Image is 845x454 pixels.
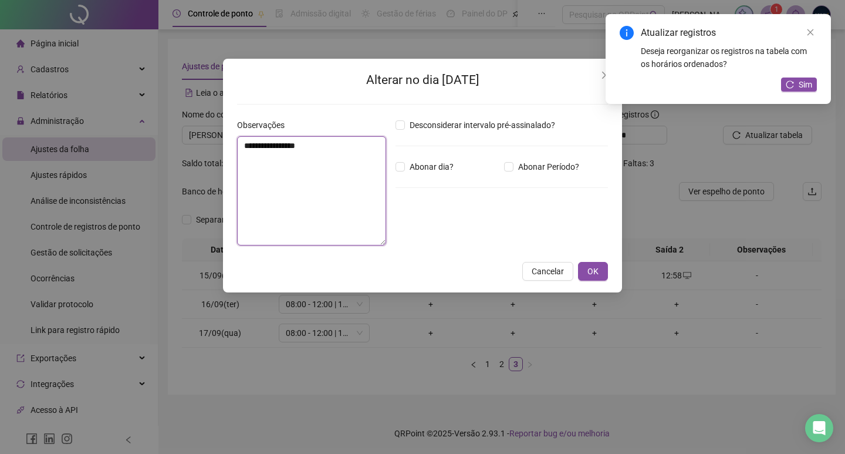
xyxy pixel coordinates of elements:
span: Sim [799,78,812,91]
h2: Alterar no dia [DATE] [237,70,608,90]
span: Abonar Período? [513,160,584,173]
a: Close [804,26,817,39]
span: OK [587,265,599,278]
span: Desconsiderar intervalo pré-assinalado? [405,119,560,132]
button: Cancelar [522,262,573,281]
span: close [806,28,814,36]
span: Cancelar [532,265,564,278]
button: Sim [781,78,817,92]
div: Open Intercom Messenger [805,414,833,442]
span: info-circle [620,26,634,40]
span: close [601,70,610,80]
label: Observações [237,119,292,132]
span: Abonar dia? [405,160,458,173]
button: Close [596,66,615,85]
button: OK [578,262,608,281]
div: Atualizar registros [641,26,817,40]
div: Deseja reorganizar os registros na tabela com os horários ordenados? [641,45,817,70]
span: reload [786,80,794,89]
